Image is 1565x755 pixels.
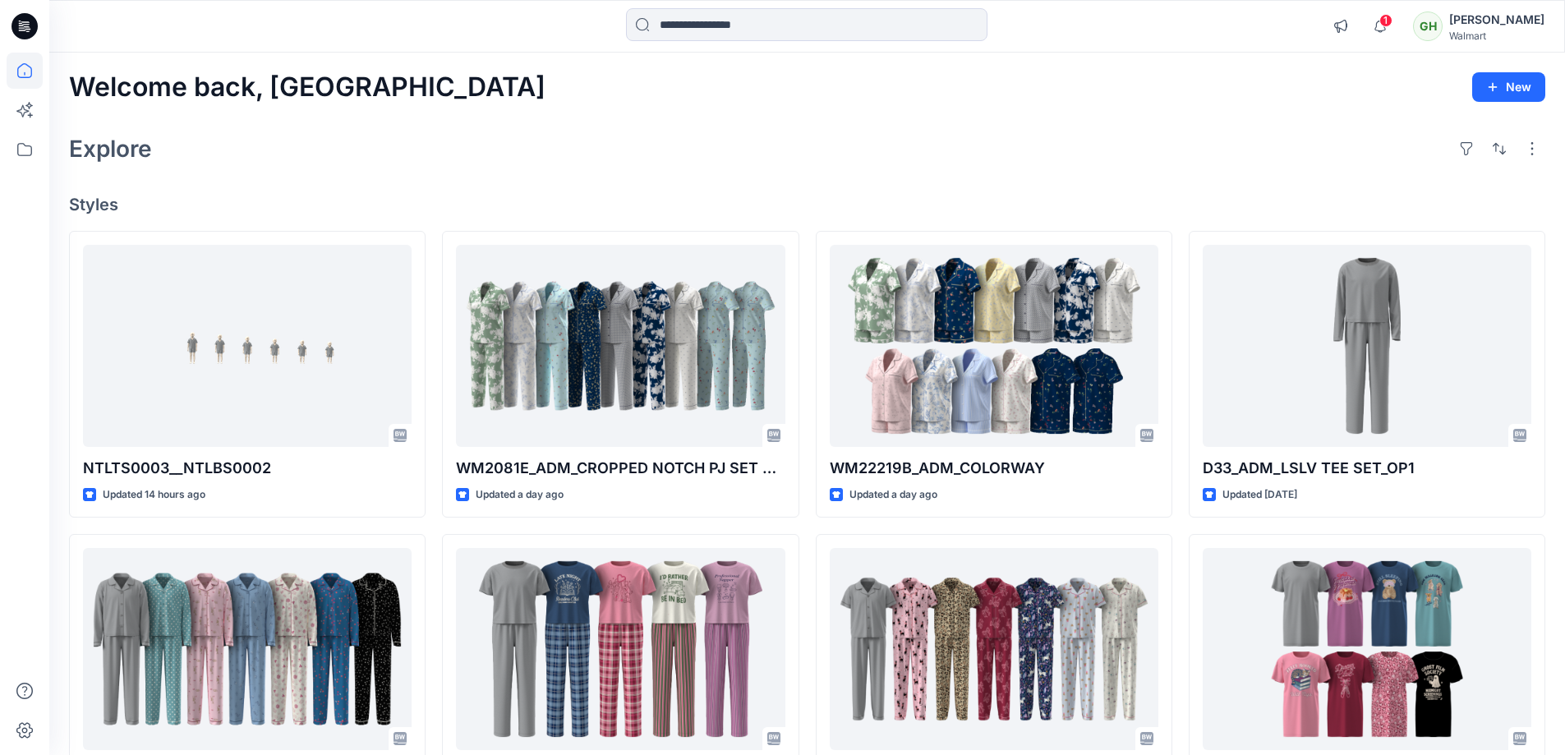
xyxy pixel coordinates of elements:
p: NTLTS0003__NTLBS0002 [83,457,412,480]
h2: Welcome back, [GEOGRAPHIC_DATA] [69,72,545,103]
a: D33_ADM_LSLV COAT SET OP2 [83,548,412,751]
a: D33_ADM_DROP SH GOWN [1203,548,1531,751]
div: [PERSON_NAME] [1449,10,1544,30]
p: Updated [DATE] [1222,486,1297,504]
a: WM2081E_ADM_CROPPED NOTCH PJ SET w/ STRAIGHT HEM TOP_COLORWAY [456,245,785,448]
p: WM2081E_ADM_CROPPED NOTCH PJ SET w/ STRAIGHT HEM TOP_COLORWAY [456,457,785,480]
h4: Styles [69,195,1545,214]
a: NTLTS0003__NTLBS0002 [83,245,412,448]
span: 1 [1379,14,1392,27]
a: D33_ADM_LSLV TEE SET_OP1 [1203,245,1531,448]
p: Updated 14 hours ago [103,486,205,504]
p: WM22219B_ADM_COLORWAY [830,457,1158,480]
p: Updated a day ago [476,486,564,504]
div: GH [1413,12,1443,41]
button: New [1472,72,1545,102]
p: Updated a day ago [849,486,937,504]
a: WM22219B_ADM_COLORWAY [830,245,1158,448]
a: D33_ADM_SSLV TEE SET_OP2 [456,548,785,751]
p: D33_ADM_LSLV TEE SET_OP1 [1203,457,1531,480]
a: D33_ADM_SSLV COAT SET [830,548,1158,751]
h2: Explore [69,136,152,162]
div: Walmart [1449,30,1544,42]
